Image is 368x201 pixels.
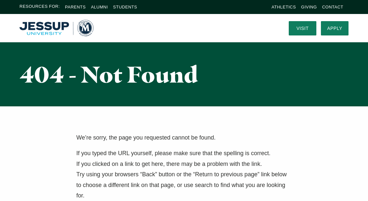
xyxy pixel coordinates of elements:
[76,132,292,143] p: We’re sorry, the page you requested cannot be found.
[113,5,137,9] a: Students
[321,21,349,35] a: Apply
[91,5,108,9] a: Alumni
[65,5,86,9] a: Parents
[76,148,292,201] p: If you typed the URL yourself, please make sure that the spelling is correct. If you clicked on a...
[19,3,60,11] span: Resources For:
[289,21,316,35] a: Visit
[272,5,296,9] a: Athletics
[301,5,317,9] a: Giving
[19,20,94,36] img: Multnomah University Logo
[19,20,94,36] a: Home
[322,5,343,9] a: Contact
[19,62,235,87] h1: 404 - Not Found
